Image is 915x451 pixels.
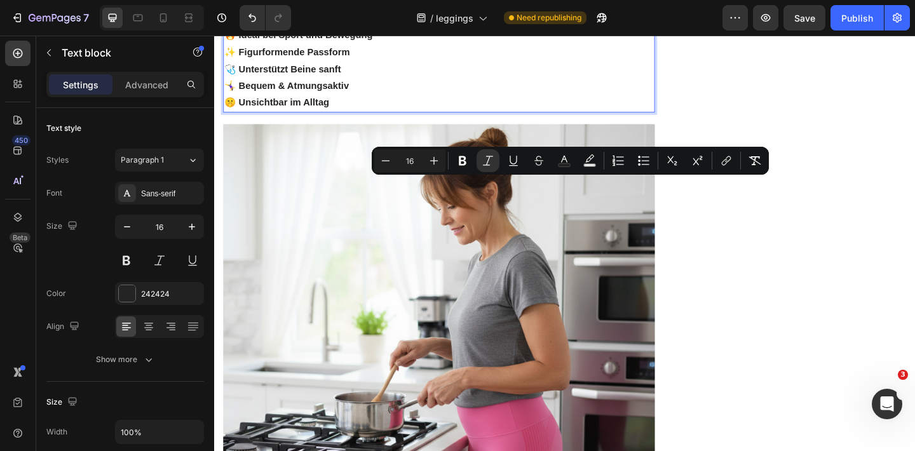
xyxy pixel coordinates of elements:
p: Advanced [125,78,168,91]
div: Size [46,218,80,235]
div: Undo/Redo [240,5,291,30]
div: 242424 [141,288,201,300]
span: 3 [898,370,908,380]
span: Paragraph 1 [121,154,164,166]
div: Width [46,426,67,438]
div: Publish [841,11,873,25]
div: Show more [96,353,155,366]
iframe: Design area [214,36,915,451]
button: Save [783,5,825,30]
div: Color [46,288,66,299]
div: Beta [10,232,30,243]
div: Font [46,187,62,199]
span: / [430,11,433,25]
p: Settings [63,78,98,91]
div: Editor contextual toolbar [372,147,769,175]
div: 450 [12,135,30,145]
div: Align [46,318,82,335]
input: Auto [116,421,203,443]
div: Styles [46,154,69,166]
p: Text block [62,45,170,60]
button: Paragraph 1 [115,149,204,172]
p: 7 [83,10,89,25]
span: Need republishing [517,12,581,24]
span: Save [794,13,815,24]
div: Size [46,394,80,411]
button: Show more [46,348,204,371]
div: Sans-serif [141,188,201,199]
span: leggings [436,11,473,25]
div: Text style [46,123,81,134]
iframe: Intercom live chat [872,389,902,419]
button: Publish [830,5,884,30]
button: 7 [5,5,95,30]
